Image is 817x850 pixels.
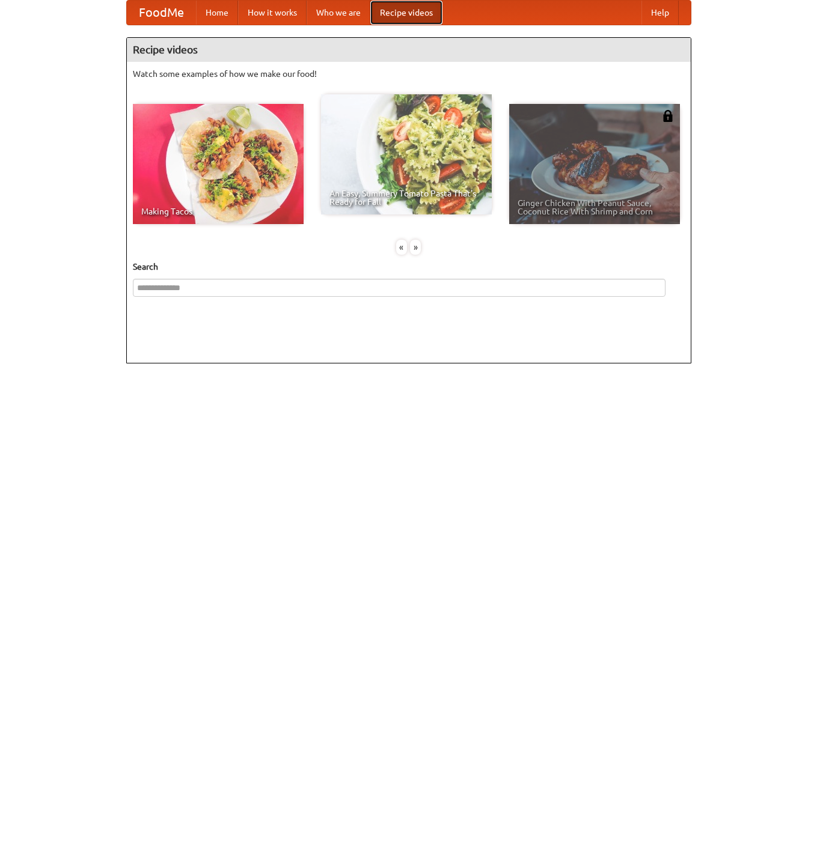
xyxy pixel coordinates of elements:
a: An Easy, Summery Tomato Pasta That's Ready for Fall [321,94,492,214]
a: FoodMe [127,1,196,25]
a: Recipe videos [370,1,442,25]
a: Making Tacos [133,104,304,224]
h5: Search [133,261,685,273]
div: » [410,240,421,255]
a: Who we are [307,1,370,25]
img: 483408.png [662,110,674,122]
p: Watch some examples of how we make our food! [133,68,685,80]
a: Help [641,1,679,25]
h4: Recipe videos [127,38,691,62]
span: An Easy, Summery Tomato Pasta That's Ready for Fall [329,189,483,206]
span: Making Tacos [141,207,295,216]
a: How it works [238,1,307,25]
a: Home [196,1,238,25]
div: « [396,240,407,255]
